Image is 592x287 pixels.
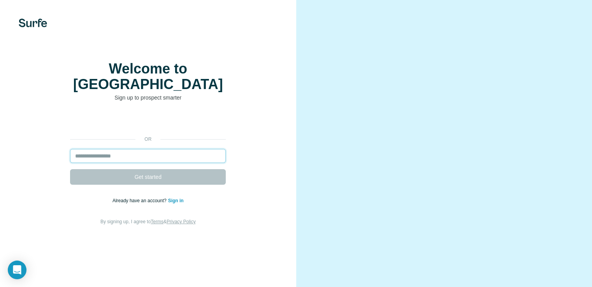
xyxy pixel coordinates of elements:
a: Privacy Policy [167,219,196,224]
a: Terms [151,219,163,224]
div: Open Intercom Messenger [8,261,26,279]
img: Surfe's logo [19,19,47,27]
iframe: Кнопка "Войти с аккаунтом Google" [66,113,230,130]
span: By signing up, I agree to & [100,219,196,224]
h1: Welcome to [GEOGRAPHIC_DATA] [70,61,226,92]
p: Sign up to prospect smarter [70,94,226,101]
p: or [135,136,160,143]
a: Sign in [168,198,184,203]
span: Already have an account? [112,198,168,203]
